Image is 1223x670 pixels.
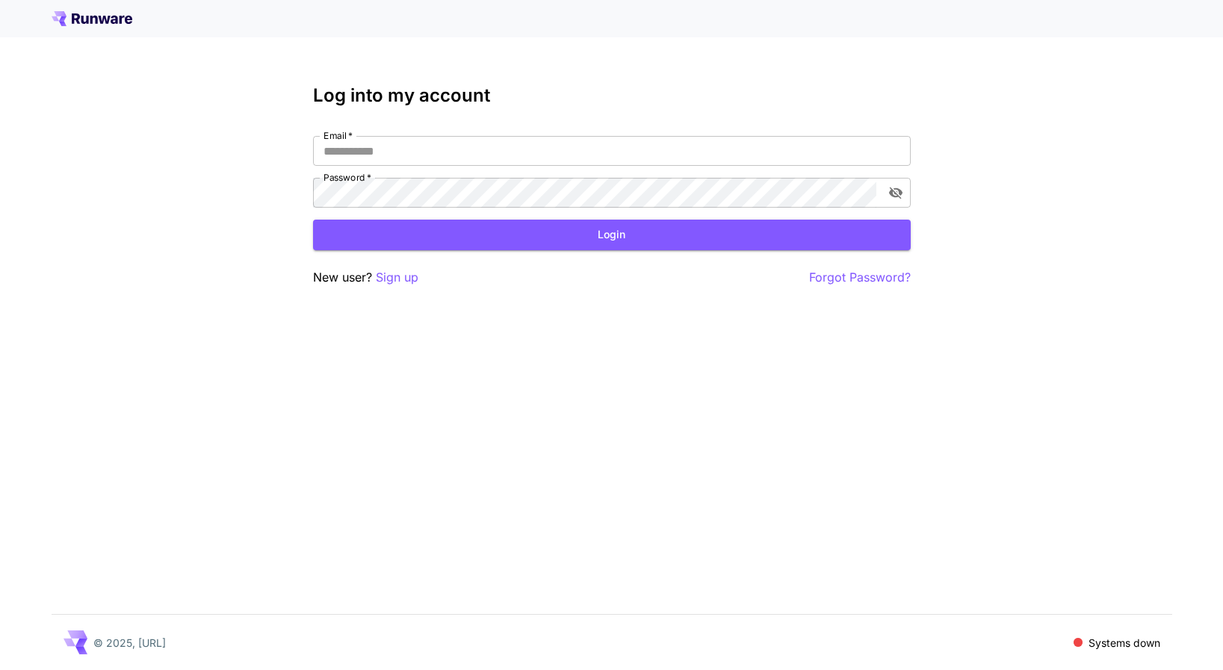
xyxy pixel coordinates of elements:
button: toggle password visibility [882,179,909,206]
button: Login [313,220,911,250]
p: New user? [313,268,418,287]
button: Sign up [376,268,418,287]
h3: Log into my account [313,85,911,106]
label: Password [323,171,371,184]
button: Forgot Password? [809,268,911,287]
p: © 2025, [URL] [93,635,166,651]
label: Email [323,129,353,142]
p: Systems down [1089,635,1160,651]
